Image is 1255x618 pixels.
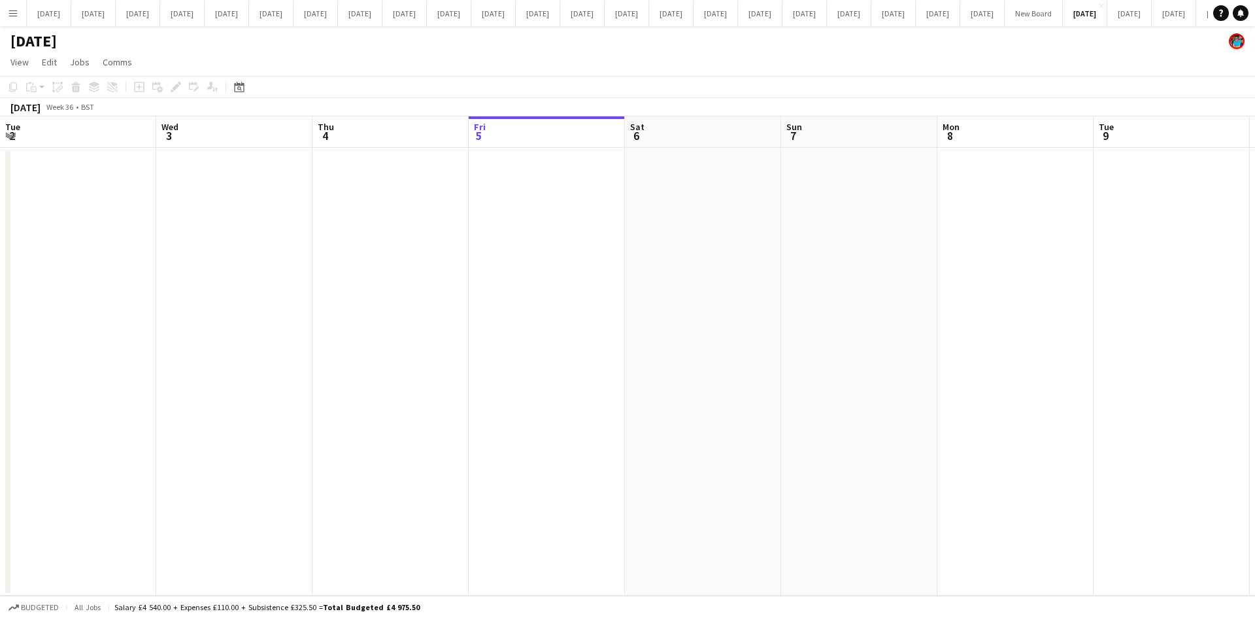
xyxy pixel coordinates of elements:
[427,1,471,26] button: [DATE]
[7,600,61,615] button: Budgeted
[5,54,34,71] a: View
[161,121,178,133] span: Wed
[472,128,486,143] span: 5
[560,1,605,26] button: [DATE]
[516,1,560,26] button: [DATE]
[1063,1,1107,26] button: [DATE]
[37,54,62,71] a: Edit
[72,602,103,612] span: All jobs
[10,56,29,68] span: View
[27,1,71,26] button: [DATE]
[1196,1,1241,26] button: [DATE]
[916,1,960,26] button: [DATE]
[205,1,249,26] button: [DATE]
[318,121,334,133] span: Thu
[160,1,205,26] button: [DATE]
[782,1,827,26] button: [DATE]
[827,1,871,26] button: [DATE]
[649,1,694,26] button: [DATE]
[694,1,738,26] button: [DATE]
[1107,1,1152,26] button: [DATE]
[630,121,644,133] span: Sat
[3,128,20,143] span: 2
[605,1,649,26] button: [DATE]
[71,1,116,26] button: [DATE]
[1097,128,1114,143] span: 9
[81,102,94,112] div: BST
[43,102,76,112] span: Week 36
[784,128,802,143] span: 7
[114,602,420,612] div: Salary £4 540.00 + Expenses £110.00 + Subsistence £325.50 =
[382,1,427,26] button: [DATE]
[116,1,160,26] button: [DATE]
[471,1,516,26] button: [DATE]
[786,121,802,133] span: Sun
[474,121,486,133] span: Fri
[97,54,137,71] a: Comms
[1229,33,1245,49] app-user-avatar: Oscar Peck
[943,121,960,133] span: Mon
[323,602,420,612] span: Total Budgeted £4 975.50
[941,128,960,143] span: 8
[103,56,132,68] span: Comms
[65,54,95,71] a: Jobs
[10,31,57,51] h1: [DATE]
[293,1,338,26] button: [DATE]
[738,1,782,26] button: [DATE]
[1005,1,1063,26] button: New Board
[628,128,644,143] span: 6
[21,603,59,612] span: Budgeted
[5,121,20,133] span: Tue
[70,56,90,68] span: Jobs
[249,1,293,26] button: [DATE]
[42,56,57,68] span: Edit
[338,1,382,26] button: [DATE]
[159,128,178,143] span: 3
[1099,121,1114,133] span: Tue
[871,1,916,26] button: [DATE]
[960,1,1005,26] button: [DATE]
[316,128,334,143] span: 4
[1152,1,1196,26] button: [DATE]
[10,101,41,114] div: [DATE]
